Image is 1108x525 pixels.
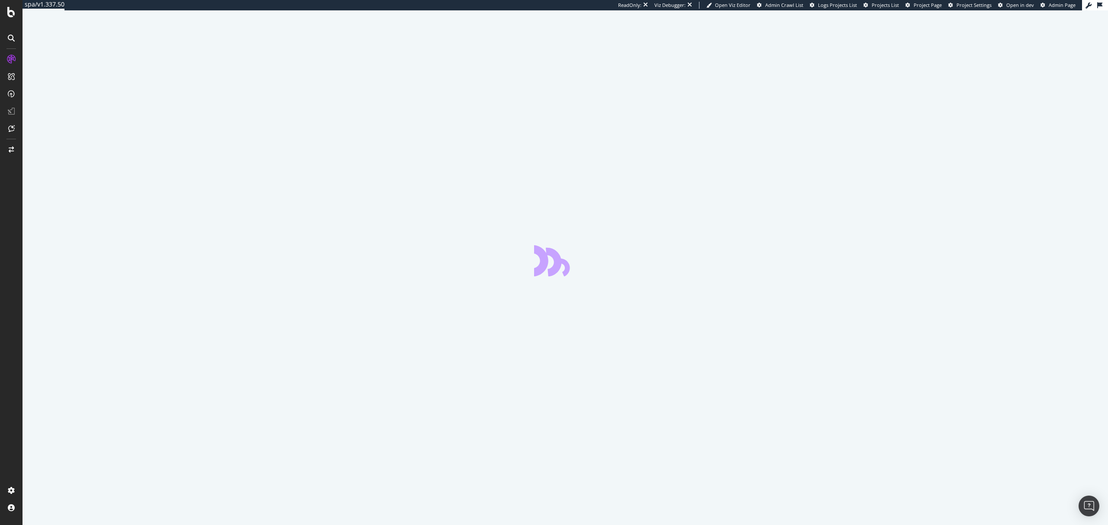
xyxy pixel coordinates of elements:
a: Project Page [905,2,942,9]
a: Admin Crawl List [757,2,803,9]
span: Logs Projects List [818,2,857,8]
div: Viz Debugger: [654,2,686,9]
div: ReadOnly: [618,2,641,9]
a: Projects List [863,2,899,9]
a: Admin Page [1040,2,1076,9]
span: Project Page [914,2,942,8]
span: Admin Page [1049,2,1076,8]
a: Project Settings [948,2,992,9]
a: Open in dev [998,2,1034,9]
span: Admin Crawl List [765,2,803,8]
span: Projects List [872,2,899,8]
span: Open Viz Editor [715,2,750,8]
a: Open Viz Editor [706,2,750,9]
span: Project Settings [957,2,992,8]
span: Open in dev [1006,2,1034,8]
div: animation [534,245,596,276]
a: Logs Projects List [810,2,857,9]
div: Open Intercom Messenger [1079,496,1099,516]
